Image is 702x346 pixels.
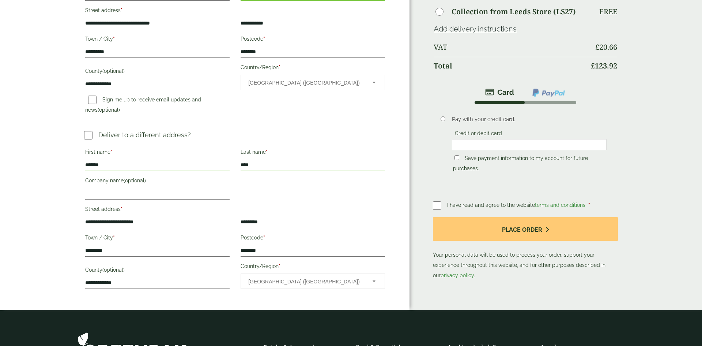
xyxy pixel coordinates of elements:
label: Town / City [85,34,230,46]
label: Street address [85,204,230,216]
label: Postcode [241,34,385,46]
span: United Kingdom (UK) [248,274,363,289]
abbr: required [113,235,115,241]
th: VAT [434,38,586,56]
bdi: 123.92 [591,61,617,71]
label: Street address [85,5,230,18]
abbr: required [263,36,265,42]
label: Last name [241,147,385,159]
abbr: required [113,36,115,42]
label: Country/Region [241,62,385,75]
span: £ [595,42,599,52]
span: (optional) [102,267,125,273]
span: (optional) [98,107,120,113]
span: Country/Region [241,75,385,90]
a: Add delivery instructions [434,25,517,33]
abbr: required [263,235,265,241]
label: Credit or debit card [452,130,505,138]
label: Country/Region [241,261,385,274]
label: Postcode [241,232,385,245]
p: Deliver to a different address? [98,130,191,140]
span: (optional) [102,68,125,74]
abbr: required [588,202,590,208]
abbr: required [121,7,122,13]
label: First name [85,147,230,159]
abbr: required [121,206,122,212]
span: I have read and agree to the website [447,202,587,208]
bdi: 20.66 [595,42,617,52]
span: Country/Region [241,274,385,289]
iframe: Secure card payment input frame [454,141,604,148]
button: Place order [433,217,618,241]
input: Sign me up to receive email updates and news(optional) [88,96,97,104]
abbr: required [279,263,280,269]
span: (optional) [124,178,146,183]
abbr: required [110,149,112,155]
label: Sign me up to receive email updates and news [85,97,201,115]
a: terms and conditions [535,202,585,208]
a: privacy policy [441,272,474,278]
p: Free [599,7,617,16]
img: stripe.png [485,88,514,97]
p: Your personal data will be used to process your order, support your experience throughout this we... [433,217,618,280]
label: Town / City [85,232,230,245]
abbr: required [266,149,268,155]
span: United Kingdom (UK) [248,75,363,90]
label: County [85,265,230,277]
p: Pay with your credit card. [452,115,607,123]
label: Company name [85,175,230,188]
th: Total [434,57,586,75]
span: £ [591,61,595,71]
label: Collection from Leeds Store (LS27) [452,8,576,15]
label: County [85,66,230,78]
img: ppcp-gateway.png [532,88,566,97]
abbr: required [279,64,280,70]
label: Save payment information to my account for future purchases. [453,155,588,174]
